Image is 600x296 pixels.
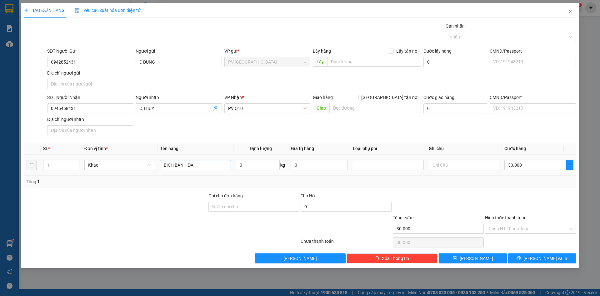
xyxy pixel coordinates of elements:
[24,8,28,13] span: plus
[27,178,232,185] div: Tổng: 1
[224,48,310,55] div: VP gửi
[562,3,579,21] button: Close
[453,256,457,261] span: save
[429,160,499,170] input: Ghi Chú
[47,125,133,135] input: Địa chỉ của người nhận
[255,253,346,263] button: [PERSON_NAME]
[136,94,222,101] div: Người nhận
[88,160,151,170] span: Khác
[224,95,242,100] span: VP Nhận
[280,160,286,170] span: kg
[460,255,493,262] span: [PERSON_NAME]
[208,193,243,198] label: Ghi chú đơn hàng
[283,255,317,262] span: [PERSON_NAME]
[84,146,108,151] span: Đơn vị tính
[359,94,421,101] span: [GEOGRAPHIC_DATA] tận nơi
[517,256,521,261] span: printer
[58,23,261,31] li: Hotline: 1900 8153
[375,256,379,261] span: delete
[213,106,218,111] span: user-add
[439,253,507,263] button: save[PERSON_NAME]
[228,57,307,67] span: PV Hòa Thành
[160,146,178,151] span: Tên hàng
[313,49,331,54] span: Lấy hàng
[423,57,487,67] input: Cước lấy hàng
[329,103,421,113] input: Dọc đường
[567,163,573,168] span: plus
[291,146,314,151] span: Giá trị hàng
[423,49,452,54] label: Cước lấy hàng
[350,143,426,155] th: Loại phụ phí
[27,160,37,170] button: delete
[75,8,141,13] span: Yêu cầu xuất hóa đơn điện tử
[291,160,348,170] input: 0
[43,146,48,151] span: SL
[313,95,333,100] span: Giao hàng
[313,103,329,113] span: Giao
[347,253,438,263] button: deleteXóa Thông tin
[47,48,133,55] div: SĐT Người Gửi
[504,146,526,151] span: Cước hàng
[24,8,65,13] span: TẠO ĐƠN HÀNG
[393,215,413,220] span: Tổng cước
[568,9,573,14] span: close
[47,79,133,89] input: Địa chỉ của người gửi
[394,48,421,55] span: Lấy tận nơi
[160,160,231,170] input: VD: Bàn, Ghế
[301,193,315,198] span: Thu Hộ
[8,45,93,66] b: GỬI : PV [GEOGRAPHIC_DATA]
[446,23,465,29] label: Gán nhãn
[136,48,222,55] div: Người gửi
[327,57,421,67] input: Dọc đường
[313,57,327,67] span: Lấy
[47,94,133,101] div: SĐT Người Nhận
[490,48,576,55] div: CMND/Passport
[508,253,576,263] button: printer[PERSON_NAME] và In
[47,116,133,123] div: Địa chỉ người nhận
[8,8,39,39] img: logo.jpg
[490,94,576,101] div: CMND/Passport
[75,8,80,13] img: icon
[566,160,573,170] button: plus
[228,104,307,113] span: PV Q10
[426,143,502,155] th: Ghi chú
[382,255,409,262] span: Xóa Thông tin
[208,202,299,212] input: Ghi chú đơn hàng
[423,95,454,100] label: Cước giao hàng
[300,238,392,249] div: Chưa thanh toán
[523,255,567,262] span: [PERSON_NAME] và In
[485,215,527,220] label: Hình thức thanh toán
[423,103,487,113] input: Cước giao hàng
[250,146,272,151] span: Định lượng
[47,70,133,76] div: Địa chỉ người gửi
[58,15,261,23] li: [STREET_ADDRESS][PERSON_NAME]. [GEOGRAPHIC_DATA], Tỉnh [GEOGRAPHIC_DATA]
